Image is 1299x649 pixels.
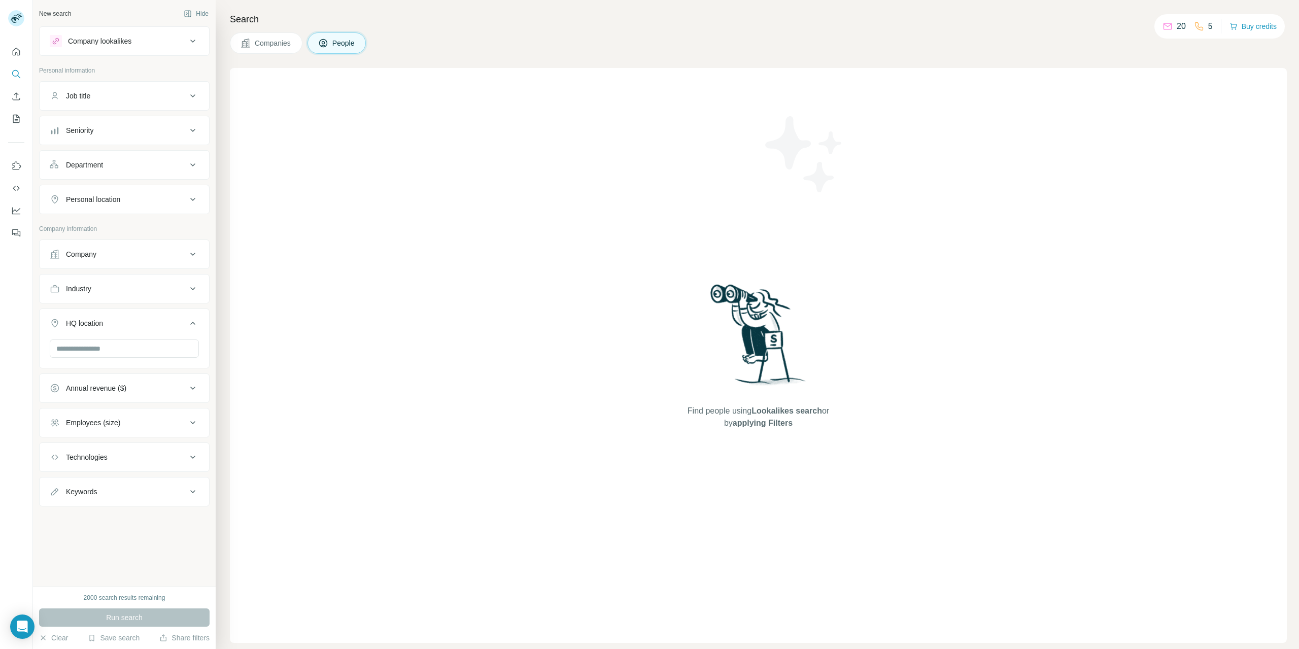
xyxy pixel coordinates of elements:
[159,633,210,643] button: Share filters
[66,125,93,135] div: Seniority
[66,383,126,393] div: Annual revenue ($)
[759,109,850,200] img: Surfe Illustration - Stars
[40,445,209,469] button: Technologies
[66,487,97,497] div: Keywords
[84,593,165,602] div: 2000 search results remaining
[1177,20,1186,32] p: 20
[39,66,210,75] p: Personal information
[40,311,209,339] button: HQ location
[66,318,103,328] div: HQ location
[230,12,1287,26] h4: Search
[8,87,24,106] button: Enrich CSV
[751,406,822,415] span: Lookalikes search
[66,284,91,294] div: Industry
[40,277,209,301] button: Industry
[66,160,103,170] div: Department
[8,179,24,197] button: Use Surfe API
[733,419,793,427] span: applying Filters
[39,224,210,233] p: Company information
[8,65,24,83] button: Search
[40,480,209,504] button: Keywords
[88,633,140,643] button: Save search
[8,201,24,220] button: Dashboard
[40,411,209,435] button: Employees (size)
[8,43,24,61] button: Quick start
[66,452,108,462] div: Technologies
[1229,19,1277,33] button: Buy credits
[677,405,839,429] span: Find people using or by
[40,242,209,266] button: Company
[8,110,24,128] button: My lists
[66,194,120,204] div: Personal location
[10,614,35,639] div: Open Intercom Messenger
[40,187,209,212] button: Personal location
[40,153,209,177] button: Department
[66,249,96,259] div: Company
[1208,20,1213,32] p: 5
[68,36,131,46] div: Company lookalikes
[66,91,90,101] div: Job title
[177,6,216,21] button: Hide
[40,29,209,53] button: Company lookalikes
[66,418,120,428] div: Employees (size)
[39,633,68,643] button: Clear
[40,376,209,400] button: Annual revenue ($)
[40,118,209,143] button: Seniority
[332,38,356,48] span: People
[8,157,24,175] button: Use Surfe on LinkedIn
[8,224,24,242] button: Feedback
[39,9,71,18] div: New search
[40,84,209,108] button: Job title
[706,282,811,395] img: Surfe Illustration - Woman searching with binoculars
[255,38,292,48] span: Companies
